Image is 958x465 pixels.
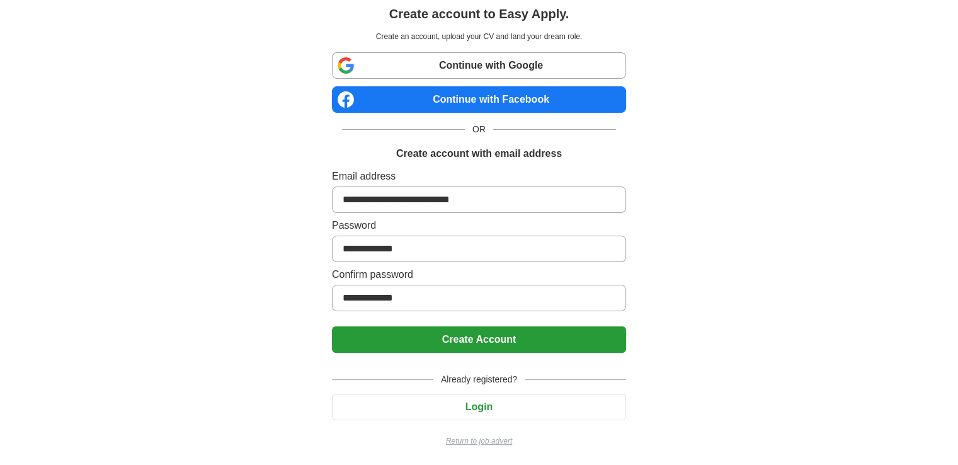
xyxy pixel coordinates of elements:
h1: Create account to Easy Apply. [389,4,569,23]
a: Return to job advert [332,435,626,447]
button: Create Account [332,326,626,353]
a: Continue with Facebook [332,86,626,113]
span: OR [465,123,493,136]
p: Create an account, upload your CV and land your dream role. [334,31,624,42]
label: Password [332,218,626,233]
label: Confirm password [332,267,626,282]
button: Login [332,394,626,420]
a: Login [332,401,626,412]
span: Already registered? [433,373,525,386]
label: Email address [332,169,626,184]
h1: Create account with email address [396,146,562,161]
a: Continue with Google [332,52,626,79]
